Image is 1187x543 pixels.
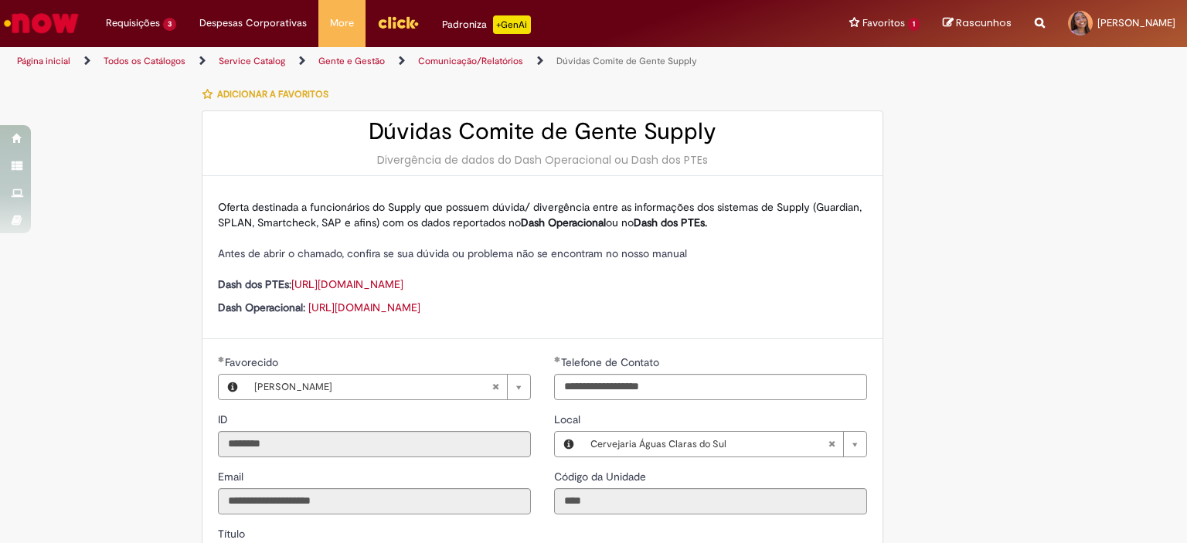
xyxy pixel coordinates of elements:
[225,355,281,369] span: Favorecido, Mariana Rodrigues Menezes
[219,375,247,399] button: Favorecido, Visualizar este registro Mariana Rodrigues Menezes
[590,432,828,456] span: Cervejaria Águas Claras do Sul
[1097,16,1175,29] span: [PERSON_NAME]
[202,78,337,110] button: Adicionar a Favoritos
[554,488,867,514] input: Código da Unidade
[247,375,530,399] a: [PERSON_NAME]Limpar campo Favorecido
[218,469,247,484] label: Somente leitura - Email
[377,11,419,34] img: click_logo_yellow_360x200.png
[218,527,248,541] span: Somente leitura - Título
[218,526,248,541] label: Somente leitura - Título
[862,15,905,31] span: Favoritos
[218,277,291,291] strong: Dash dos PTEs:
[163,18,176,31] span: 3
[820,432,843,456] abbr: Limpar campo Local
[583,432,866,456] a: Cervejaria Águas Claras do SulLimpar campo Local
[561,355,662,369] span: Telefone de Contato
[218,119,867,144] h2: Dúvidas Comite de Gente Supply
[442,15,531,34] div: Padroniza
[908,18,920,31] span: 1
[218,356,225,362] span: Obrigatório Preenchido
[219,55,285,67] a: Service Catalog
[218,431,531,457] input: ID
[521,216,606,229] strong: Dash Operacional
[554,469,649,484] label: Somente leitura - Código da Unidade
[217,88,328,100] span: Adicionar a Favoritos
[106,15,160,31] span: Requisições
[554,356,561,362] span: Obrigatório Preenchido
[17,55,70,67] a: Página inicial
[308,300,420,314] a: [URL][DOMAIN_NAME]
[2,8,81,39] img: ServiceNow
[199,15,307,31] span: Despesas Corporativas
[104,55,185,67] a: Todos os Catálogos
[254,375,491,399] span: [PERSON_NAME]
[554,374,867,400] input: Telefone de Contato
[493,15,531,34] p: +GenAi
[218,412,231,426] span: Somente leitura - ID
[418,55,523,67] a: Comunicação/Relatórios
[556,55,697,67] a: Dúvidas Comite de Gente Supply
[218,412,231,427] label: Somente leitura - ID
[218,246,687,260] span: Antes de abrir o chamado, confira se sua dúvida ou problema não se encontram no nosso manual
[218,300,305,314] strong: Dash Operacional:
[634,216,707,229] strong: Dash dos PTEs.
[218,470,247,484] span: Somente leitura - Email
[218,488,531,514] input: Email
[218,200,862,229] span: Oferta destinada a funcionários do Supply que possuem dúvida/ divergência entre as informações do...
[330,15,354,31] span: More
[12,47,780,76] ul: Trilhas de página
[943,16,1012,31] a: Rascunhos
[956,15,1012,30] span: Rascunhos
[554,470,649,484] span: Somente leitura - Código da Unidade
[484,375,507,399] abbr: Limpar campo Favorecido
[218,152,867,168] div: Divergência de dados do Dash Operacional ou Dash dos PTEs
[318,55,385,67] a: Gente e Gestão
[555,432,583,456] button: Local, Visualizar este registro Cervejaria Águas Claras do Sul
[554,412,583,426] span: Local
[291,277,403,291] a: [URL][DOMAIN_NAME]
